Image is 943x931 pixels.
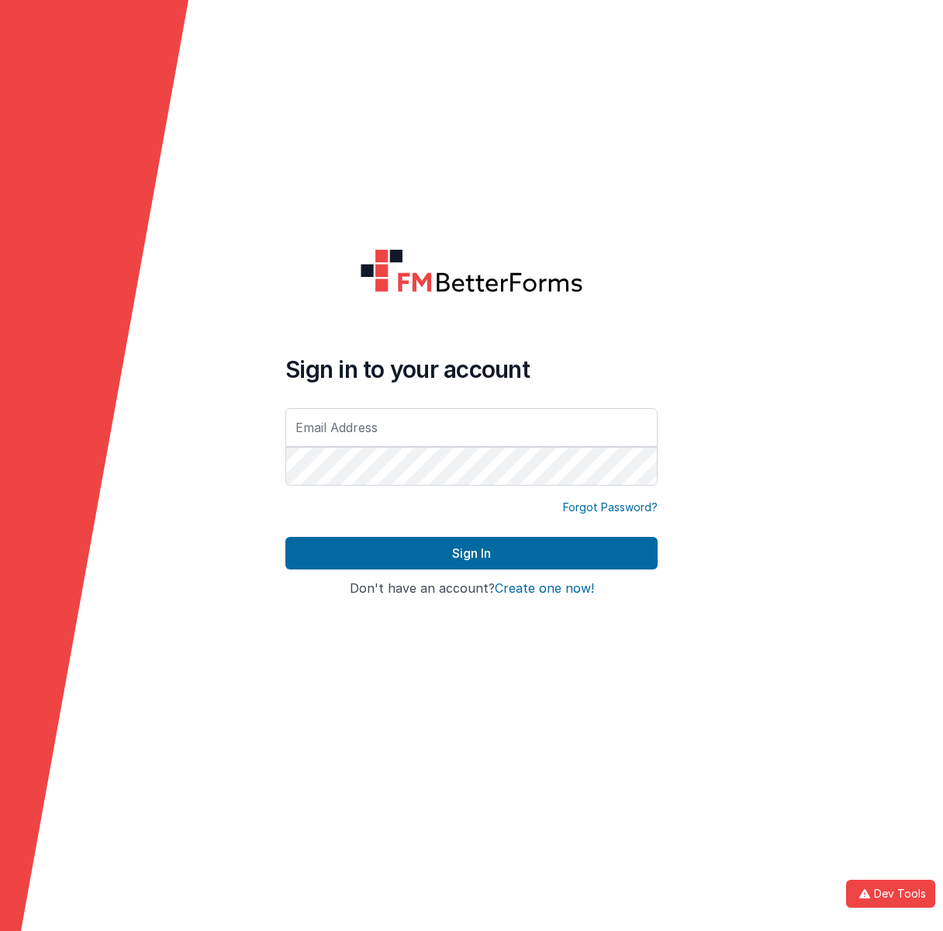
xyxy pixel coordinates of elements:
button: Dev Tools [846,880,935,908]
button: Create one now! [495,582,594,596]
button: Sign In [285,537,658,569]
h4: Sign in to your account [285,355,658,383]
h4: Don't have an account? [285,582,658,596]
a: Forgot Password? [563,500,658,515]
input: Email Address [285,408,658,447]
